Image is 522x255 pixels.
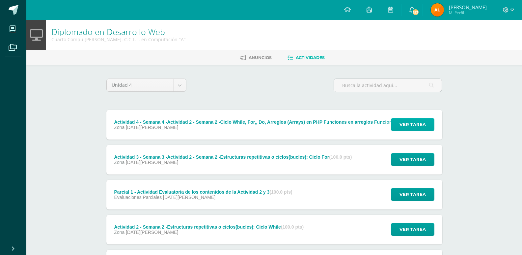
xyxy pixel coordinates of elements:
[288,52,325,63] a: Actividades
[51,26,165,37] a: Diplomado en Desarrollo Web
[399,188,426,201] span: Ver tarea
[51,27,186,36] h1: Diplomado en Desarrollo Web
[391,153,434,166] button: Ver tarea
[329,154,352,160] strong: (100.0 pts)
[281,224,304,230] strong: (100.0 pts)
[249,55,272,60] span: Anuncios
[114,230,124,235] span: Zona
[240,52,272,63] a: Anuncios
[114,189,292,195] div: Parcial 1 - Actividad Evaluatoria de los contenidos de la Actividad 2 y 3
[114,224,304,230] div: Actividad 2 - Semana 2 -Estructuras repetitivas o ciclos(bucles): Ciclo While
[163,195,215,200] span: [DATE][PERSON_NAME]
[412,9,419,16] span: 153
[126,125,178,130] span: [DATE][PERSON_NAME]
[399,118,426,131] span: Ver tarea
[114,125,124,130] span: Zona
[269,189,292,195] strong: (100.0 pts)
[112,79,169,91] span: Unidad 4
[399,223,426,236] span: Ver tarea
[449,4,487,11] span: [PERSON_NAME]
[126,160,178,165] span: [DATE][PERSON_NAME]
[399,153,426,166] span: Ver tarea
[391,118,434,131] button: Ver tarea
[114,154,352,160] div: Actividad 3 - Semana 3 -Actividad 2 - Semana 2 -Estructuras repetitivas o ciclos(bucles): Ciclo For
[334,79,442,92] input: Busca la actividad aquí...
[51,36,186,43] div: Cuarto Compu Bach. C.C.L.L. en Computación 'A'
[114,195,162,200] span: Evaluaciones Parciales
[126,230,178,235] span: [DATE][PERSON_NAME]
[391,188,434,201] button: Ver tarea
[449,10,487,16] span: Mi Perfil
[391,223,434,236] button: Ver tarea
[296,55,325,60] span: Actividades
[114,160,124,165] span: Zona
[431,3,444,16] img: 8760a5c4c42ede99e0ea2cc5fb341da2.png
[107,79,186,91] a: Unidad 4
